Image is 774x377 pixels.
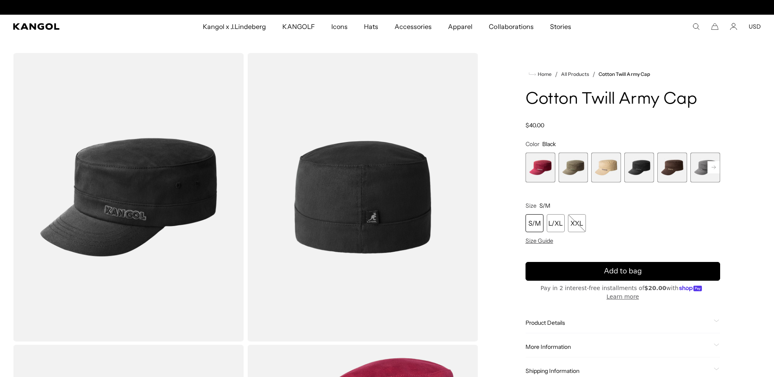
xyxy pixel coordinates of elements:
a: Accessories [386,15,440,38]
span: Stories [550,15,571,38]
h1: Cotton Twill Army Cap [526,91,720,109]
span: Collaborations [489,15,533,38]
span: S/M [539,202,550,209]
span: $40.00 [526,122,544,129]
span: Icons [331,15,348,38]
span: More Information [526,343,710,350]
div: 4 of 9 [624,153,654,182]
div: 1 of 9 [526,153,555,182]
div: 5 of 9 [657,153,687,182]
span: Shipping Information [526,367,710,375]
div: 3 of 9 [591,153,621,182]
label: Brown [657,153,687,182]
span: Add to bag [604,266,642,277]
a: Apparel [440,15,481,38]
span: Color [526,140,539,148]
span: KANGOLF [282,15,315,38]
a: KANGOLF [274,15,323,38]
label: Green [559,153,588,182]
div: Announcement [303,4,471,11]
span: Kangol x J.Lindeberg [203,15,266,38]
a: All Products [561,71,589,77]
a: Collaborations [481,15,541,38]
div: 1 of 2 [303,4,471,11]
li: / [589,69,595,79]
div: XXL [568,214,586,232]
span: Product Details [526,319,710,326]
img: color-black [247,53,478,342]
button: USD [749,23,761,30]
div: L/XL [547,214,565,232]
a: Icons [323,15,356,38]
a: Kangol [13,23,134,30]
a: Kangol x J.Lindeberg [195,15,275,38]
span: Apparel [448,15,472,38]
img: color-black [13,53,244,342]
span: Accessories [395,15,432,38]
label: Cardinal [526,153,555,182]
label: Black [624,153,654,182]
a: Hats [356,15,386,38]
slideshow-component: Announcement bar [303,4,471,11]
a: Account [730,23,737,30]
span: Size Guide [526,237,553,244]
a: Home [529,71,552,78]
button: Add to bag [526,262,720,281]
span: Size [526,202,537,209]
span: Hats [364,15,378,38]
div: 2 of 9 [559,153,588,182]
label: Beige [591,153,621,182]
a: Cotton Twill Army Cap [599,71,650,77]
summary: Search here [692,23,700,30]
nav: breadcrumbs [526,69,720,79]
li: / [552,69,558,79]
span: Home [536,71,552,77]
div: 6 of 9 [690,153,720,182]
div: S/M [526,214,543,232]
span: Black [542,140,556,148]
label: Grey [690,153,720,182]
a: Stories [542,15,579,38]
button: Cart [711,23,719,30]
